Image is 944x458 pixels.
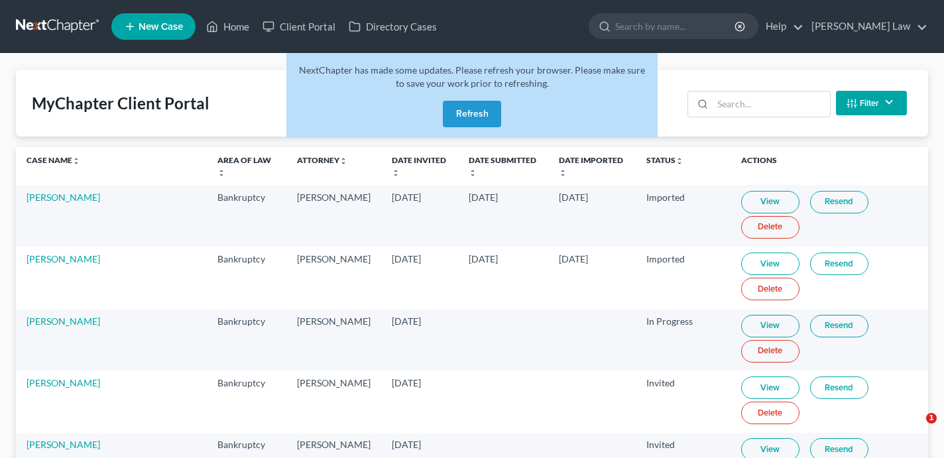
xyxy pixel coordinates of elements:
[286,247,381,309] td: [PERSON_NAME]
[805,15,927,38] a: [PERSON_NAME] Law
[636,371,731,432] td: Invited
[559,169,567,177] i: unfold_more
[899,413,931,445] iframe: Intercom live chat
[139,22,183,32] span: New Case
[200,15,256,38] a: Home
[731,147,928,185] th: Actions
[27,377,100,388] a: [PERSON_NAME]
[469,155,536,176] a: Date Submittedunfold_more
[392,192,421,203] span: [DATE]
[646,155,683,165] a: Statusunfold_more
[741,278,799,300] a: Delete
[810,253,868,275] a: Resend
[27,315,100,327] a: [PERSON_NAME]
[32,93,209,114] div: MyChapter Client Portal
[759,15,803,38] a: Help
[27,439,100,450] a: [PERSON_NAME]
[559,253,588,264] span: [DATE]
[392,439,421,450] span: [DATE]
[741,216,799,239] a: Delete
[392,169,400,177] i: unfold_more
[392,253,421,264] span: [DATE]
[339,157,347,165] i: unfold_more
[286,309,381,371] td: [PERSON_NAME]
[636,247,731,309] td: Imported
[810,191,868,213] a: Resend
[286,371,381,432] td: [PERSON_NAME]
[741,402,799,424] a: Delete
[741,315,799,337] a: View
[217,155,271,176] a: Area of Lawunfold_more
[741,340,799,363] a: Delete
[299,64,645,89] span: NextChapter has made some updates. Please refresh your browser. Please make sure to save your wor...
[286,185,381,247] td: [PERSON_NAME]
[636,309,731,371] td: In Progress
[559,155,623,176] a: Date Importedunfold_more
[810,376,868,399] a: Resend
[27,253,100,264] a: [PERSON_NAME]
[559,192,588,203] span: [DATE]
[713,91,830,117] input: Search...
[469,192,498,203] span: [DATE]
[469,169,477,177] i: unfold_more
[836,91,907,115] button: Filter
[297,155,347,165] a: Attorneyunfold_more
[469,253,498,264] span: [DATE]
[392,155,446,176] a: Date Invitedunfold_more
[443,101,501,127] button: Refresh
[207,371,286,432] td: Bankruptcy
[926,413,937,424] span: 1
[256,15,342,38] a: Client Portal
[27,192,100,203] a: [PERSON_NAME]
[72,157,80,165] i: unfold_more
[342,15,443,38] a: Directory Cases
[676,157,683,165] i: unfold_more
[741,191,799,213] a: View
[207,185,286,247] td: Bankruptcy
[741,253,799,275] a: View
[27,155,80,165] a: Case Nameunfold_more
[615,14,737,38] input: Search by name...
[810,315,868,337] a: Resend
[392,315,421,327] span: [DATE]
[207,247,286,309] td: Bankruptcy
[636,185,731,247] td: Imported
[217,169,225,177] i: unfold_more
[741,376,799,399] a: View
[207,309,286,371] td: Bankruptcy
[392,377,421,388] span: [DATE]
